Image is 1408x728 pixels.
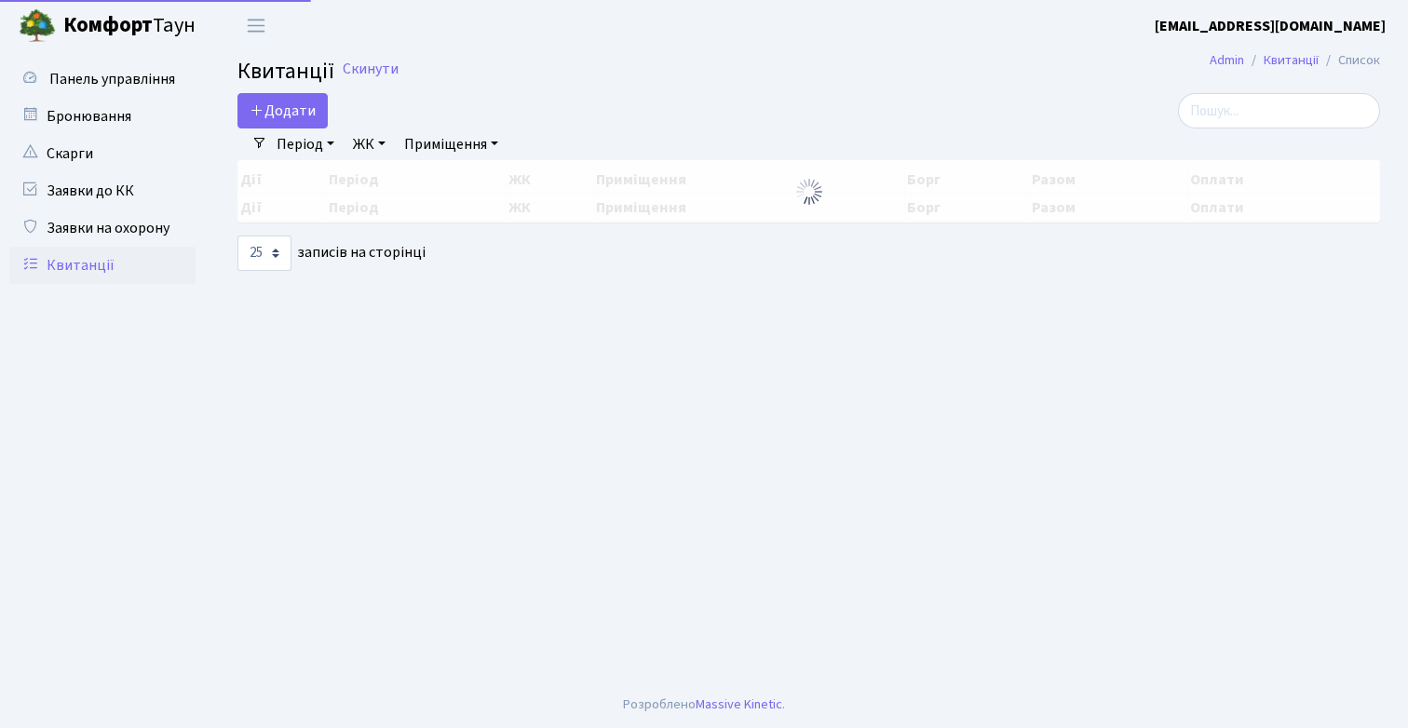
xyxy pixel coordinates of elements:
a: Квитанції [9,247,196,284]
a: Квитанції [1264,50,1319,70]
nav: breadcrumb [1182,41,1408,80]
a: Заявки на охорону [9,209,196,247]
a: Скинути [343,61,399,78]
a: [EMAIL_ADDRESS][DOMAIN_NAME] [1155,15,1386,37]
a: Заявки до КК [9,172,196,209]
span: Панель управління [49,69,175,89]
a: Скарги [9,135,196,172]
span: Квитанції [237,55,334,88]
a: ЖК [345,128,393,160]
a: Період [269,128,342,160]
span: Таун [63,10,196,42]
select: записів на сторінці [237,236,291,271]
b: Комфорт [63,10,153,40]
div: Розроблено . [623,694,785,715]
img: Обробка... [794,177,824,207]
label: записів на сторінці [237,236,426,271]
a: Додати [237,93,328,128]
input: Пошук... [1178,93,1380,128]
a: Панель управління [9,61,196,98]
span: Додати [250,101,316,121]
img: logo.png [19,7,56,45]
b: [EMAIL_ADDRESS][DOMAIN_NAME] [1155,16,1386,36]
a: Приміщення [397,128,506,160]
a: Бронювання [9,98,196,135]
a: Admin [1210,50,1244,70]
li: Список [1319,50,1380,71]
a: Massive Kinetic [696,694,782,714]
button: Переключити навігацію [233,10,279,41]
